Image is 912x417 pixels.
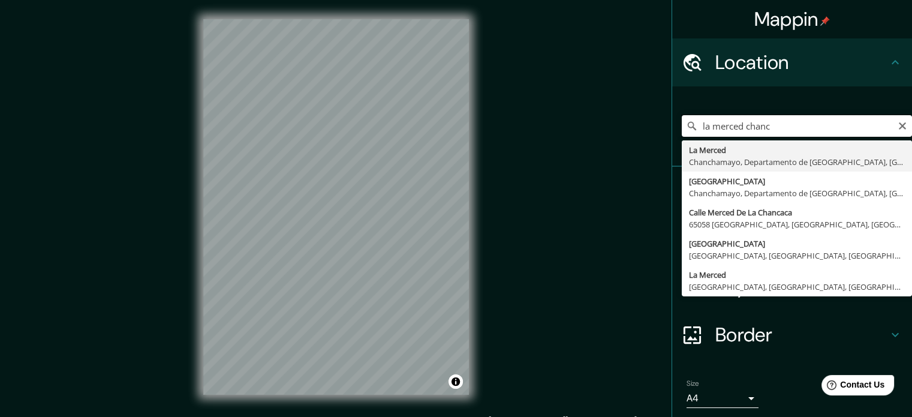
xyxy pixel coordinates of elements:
[689,175,905,187] div: [GEOGRAPHIC_DATA]
[672,167,912,215] div: Pins
[203,19,469,395] canvas: Map
[672,38,912,86] div: Location
[689,281,905,293] div: [GEOGRAPHIC_DATA], [GEOGRAPHIC_DATA], [GEOGRAPHIC_DATA]
[754,7,830,31] h4: Mappin
[672,215,912,263] div: Style
[820,16,830,26] img: pin-icon.png
[715,275,888,299] h4: Layout
[898,119,907,131] button: Clear
[672,263,912,311] div: Layout
[687,379,699,389] label: Size
[682,115,912,137] input: Pick your city or area
[689,250,905,262] div: [GEOGRAPHIC_DATA], [GEOGRAPHIC_DATA], [GEOGRAPHIC_DATA]
[689,187,905,199] div: Chanchamayo, Departamento de [GEOGRAPHIC_DATA], [GEOGRAPHIC_DATA]
[689,238,905,250] div: [GEOGRAPHIC_DATA]
[672,311,912,359] div: Border
[689,156,905,168] div: Chanchamayo, Departamento de [GEOGRAPHIC_DATA], [GEOGRAPHIC_DATA]
[449,374,463,389] button: Toggle attribution
[689,269,905,281] div: La Merced
[689,206,905,218] div: Calle Merced De La Chancaca
[715,323,888,347] h4: Border
[689,218,905,230] div: 65058 [GEOGRAPHIC_DATA], [GEOGRAPHIC_DATA], [GEOGRAPHIC_DATA]
[805,370,899,404] iframe: Help widget launcher
[689,144,905,156] div: La Merced
[687,389,759,408] div: A4
[715,50,888,74] h4: Location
